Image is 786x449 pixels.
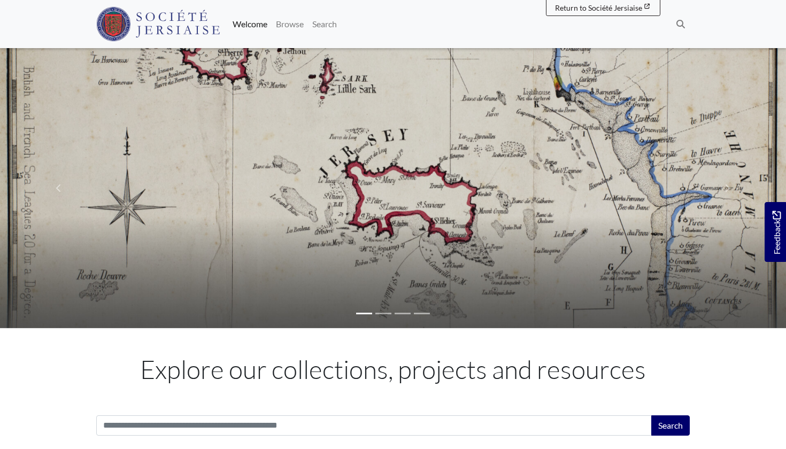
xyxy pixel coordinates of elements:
a: Browse [272,13,308,35]
a: Société Jersiaise logo [96,4,220,44]
img: Société Jersiaise [96,7,220,41]
h1: Explore our collections, projects and resources [96,354,690,385]
button: Search [651,415,690,436]
input: Search this collection... [96,415,652,436]
span: Return to Société Jersiaise [555,3,642,12]
a: Search [308,13,341,35]
a: Welcome [228,13,272,35]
